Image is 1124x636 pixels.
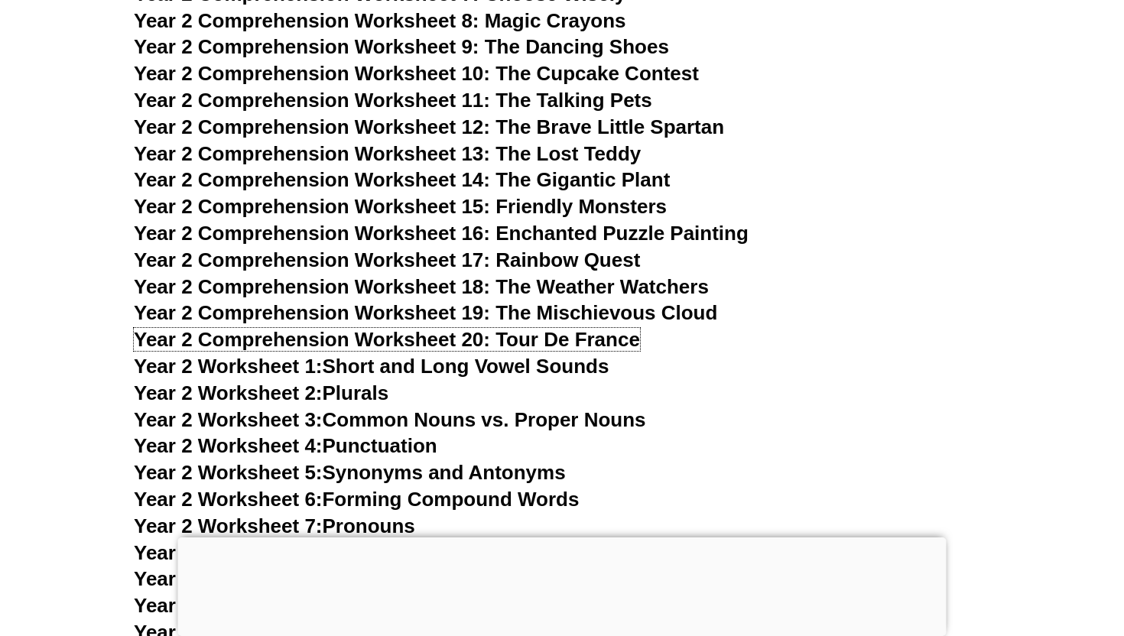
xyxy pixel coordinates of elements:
a: Year 2 Worksheet 8:Action Verbs [134,541,443,564]
a: Year 2 Comprehension Worksheet 18: The Weather Watchers [134,275,709,298]
a: Year 2 Worksheet 4:Punctuation [134,434,437,457]
a: Year 2 Comprehension Worksheet 20: Tour De France [134,328,640,351]
span: Year 2 Worksheet 8: [134,541,323,564]
span: Year 2 Worksheet 7: [134,514,323,537]
a: Year 2 Worksheet 9:Adjective [134,567,411,590]
span: Year 2 Worksheet 3: [134,408,323,431]
span: Year 2 Worksheet 6: [134,488,323,511]
a: Year 2 Comprehension Worksheet 12: The Brave Little Spartan [134,115,724,138]
a: Year 2 Worksheet 1:Short and Long Vowel Sounds [134,355,609,378]
a: Year 2 Comprehension Worksheet 8: Magic Crayons [134,9,626,32]
span: Year 2 Worksheet 1: [134,355,323,378]
span: Year 2 Worksheet 9: [134,567,323,590]
span: Year 2 Worksheet 5: [134,461,323,484]
a: Year 2 Comprehension Worksheet 15: Friendly Monsters [134,195,667,218]
a: Year 2 Worksheet 6:Forming Compound Words [134,488,579,511]
a: Year 2 Worksheet 3:Common Nouns vs. Proper Nouns [134,408,646,431]
a: Year 2 Comprehension Worksheet 11: The Talking Pets [134,89,652,112]
span: Year 2 Worksheet 4: [134,434,323,457]
a: Year 2 Worksheet 7:Pronouns [134,514,415,537]
a: Year 2 Comprehension Worksheet 10: The Cupcake Contest [134,62,699,85]
span: Year 2 Worksheet 2: [134,381,323,404]
a: Year 2 Comprehension Worksheet 16: Enchanted Puzzle Painting [134,222,749,245]
iframe: Advertisement [178,537,947,632]
a: Year 2 Worksheet 2:Plurals [134,381,388,404]
a: Year 2 Comprehension Worksheet 19: The Mischievous Cloud [134,301,717,324]
a: Year 2 Comprehension Worksheet 17: Rainbow Quest [134,248,640,271]
a: Year 2 Comprehension Worksheet 9: The Dancing Shoes [134,35,669,58]
a: Year 2 Comprehension Worksheet 14: The Gigantic Plant [134,168,670,191]
a: Year 2 Worksheet 10:Past Tense Verbs [134,594,496,617]
a: Year 2 Worksheet 5:Synonyms and Antonyms [134,461,566,484]
a: Year 2 Comprehension Worksheet 13: The Lost Teddy [134,142,641,165]
span: Year 2 Worksheet 10: [134,594,333,617]
iframe: Chat Widget [862,463,1124,636]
